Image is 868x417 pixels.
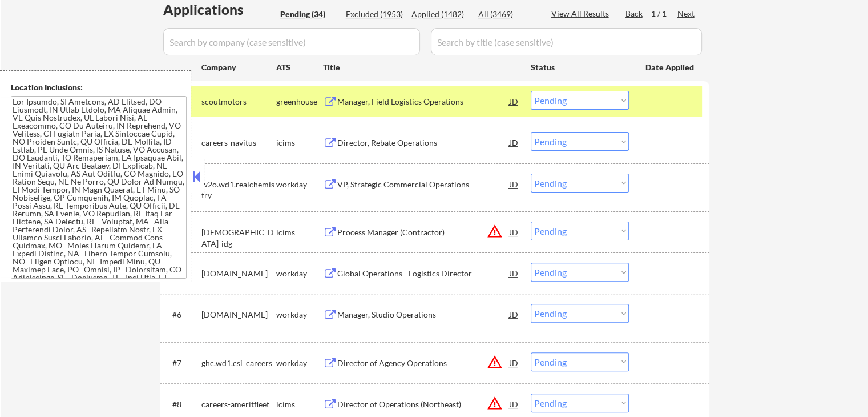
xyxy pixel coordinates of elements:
div: greenhouse [276,96,323,107]
div: Company [201,62,276,73]
div: Applications [163,3,276,17]
div: 1 / 1 [651,8,677,19]
div: Manager, Field Logistics Operations [337,96,510,107]
div: JD [508,304,520,324]
div: #7 [172,358,192,369]
div: JD [508,222,520,242]
div: Status [531,57,629,77]
div: workday [276,179,323,190]
div: workday [276,309,323,320]
button: warning_amber [487,354,503,370]
div: JD [508,174,520,194]
div: Applied (1482) [411,9,469,20]
div: JD [508,352,520,373]
div: Title [323,62,520,73]
div: #8 [172,399,192,410]
div: Manager, Studio Operations [337,309,510,320]
button: warning_amber [487,223,503,239]
div: careers-ameritfleet [201,399,276,410]
div: Next [677,8,696,19]
div: Global Operations - Logistics Director [337,268,510,279]
div: icims [276,399,323,410]
div: Location Inclusions: [11,82,187,93]
div: Pending (34) [280,9,337,20]
div: JD [508,91,520,111]
div: [DEMOGRAPHIC_DATA]-idg [201,227,276,249]
div: careers-navitus [201,137,276,149]
div: Director, Rebate Operations [337,137,510,149]
div: ATS [276,62,323,73]
div: scoutmotors [201,96,276,107]
div: [DOMAIN_NAME] [201,309,276,320]
div: Back [625,8,644,19]
input: Search by company (case sensitive) [163,28,420,55]
div: JD [508,263,520,283]
div: VP, Strategic Commercial Operations [337,179,510,190]
div: workday [276,268,323,279]
div: Director of Operations (Northeast) [337,399,510,410]
div: icims [276,137,323,149]
div: Date Applied [645,62,696,73]
div: View All Results [551,8,612,19]
div: ghc.wd1.csi_careers [201,358,276,369]
input: Search by title (case sensitive) [431,28,702,55]
div: JD [508,132,520,153]
div: #6 [172,309,192,320]
div: [DOMAIN_NAME] [201,268,276,279]
div: Process Manager (Contractor) [337,227,510,238]
div: icims [276,227,323,238]
div: JD [508,394,520,414]
div: w2o.wd1.realchemistry [201,179,276,201]
div: Director of Agency Operations [337,358,510,369]
div: All (3469) [478,9,535,20]
div: Excluded (1953) [346,9,403,20]
div: workday [276,358,323,369]
button: warning_amber [487,395,503,411]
